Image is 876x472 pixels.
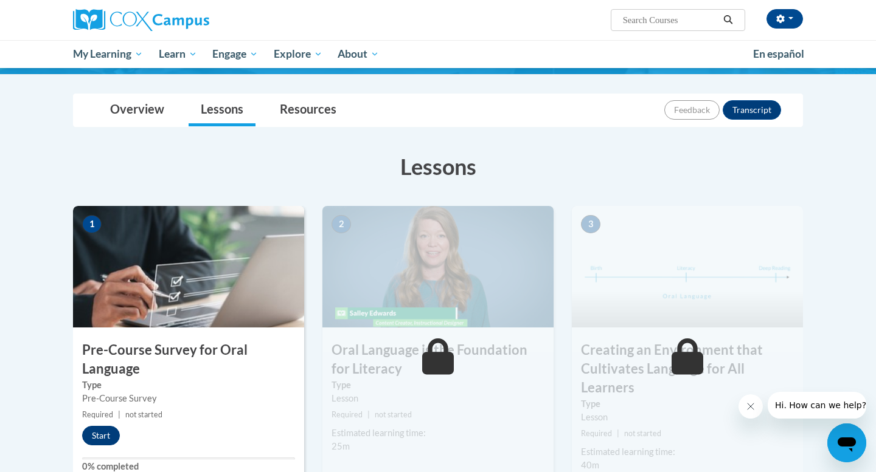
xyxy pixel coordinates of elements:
span: Explore [274,47,322,61]
img: Course Image [322,206,554,327]
h3: Oral Language is the Foundation for Literacy [322,341,554,378]
iframe: Button to launch messaging window [827,423,866,462]
div: Pre-Course Survey [82,392,295,405]
div: Lesson [332,392,544,405]
div: Estimated learning time: [581,445,794,459]
a: En español [745,41,812,67]
iframe: Message from company [768,392,866,419]
button: Start [82,426,120,445]
span: 2 [332,215,351,233]
span: | [617,429,619,438]
a: Cox Campus [73,9,304,31]
input: Search Courses [622,13,719,27]
button: Search [719,13,737,27]
span: not started [624,429,661,438]
a: Learn [151,40,205,68]
h3: Pre-Course Survey for Oral Language [73,341,304,378]
label: Type [332,378,544,392]
img: Cox Campus [73,9,209,31]
a: My Learning [65,40,151,68]
span: About [338,47,379,61]
iframe: Close message [739,394,763,419]
div: Estimated learning time: [332,426,544,440]
span: not started [375,410,412,419]
label: Type [82,378,295,392]
h3: Lessons [73,151,803,182]
span: 3 [581,215,600,233]
a: Overview [98,94,176,126]
span: Required [82,410,113,419]
span: 25m [332,441,350,451]
span: Required [581,429,612,438]
a: Resources [268,94,349,126]
a: Engage [204,40,266,68]
div: Lesson [581,411,794,424]
span: | [118,410,120,419]
span: 1 [82,215,102,233]
span: En español [753,47,804,60]
span: Required [332,410,363,419]
label: Type [581,397,794,411]
span: | [367,410,370,419]
a: About [330,40,388,68]
span: 40m [581,460,599,470]
button: Account Settings [766,9,803,29]
img: Course Image [73,206,304,327]
span: Engage [212,47,258,61]
span: Learn [159,47,197,61]
img: Course Image [572,206,803,327]
div: Main menu [55,40,821,68]
a: Lessons [189,94,255,126]
h3: Creating an Environment that Cultivates Language for All Learners [572,341,803,397]
button: Feedback [664,100,720,120]
span: not started [125,410,162,419]
button: Transcript [723,100,781,120]
a: Explore [266,40,330,68]
span: My Learning [73,47,143,61]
